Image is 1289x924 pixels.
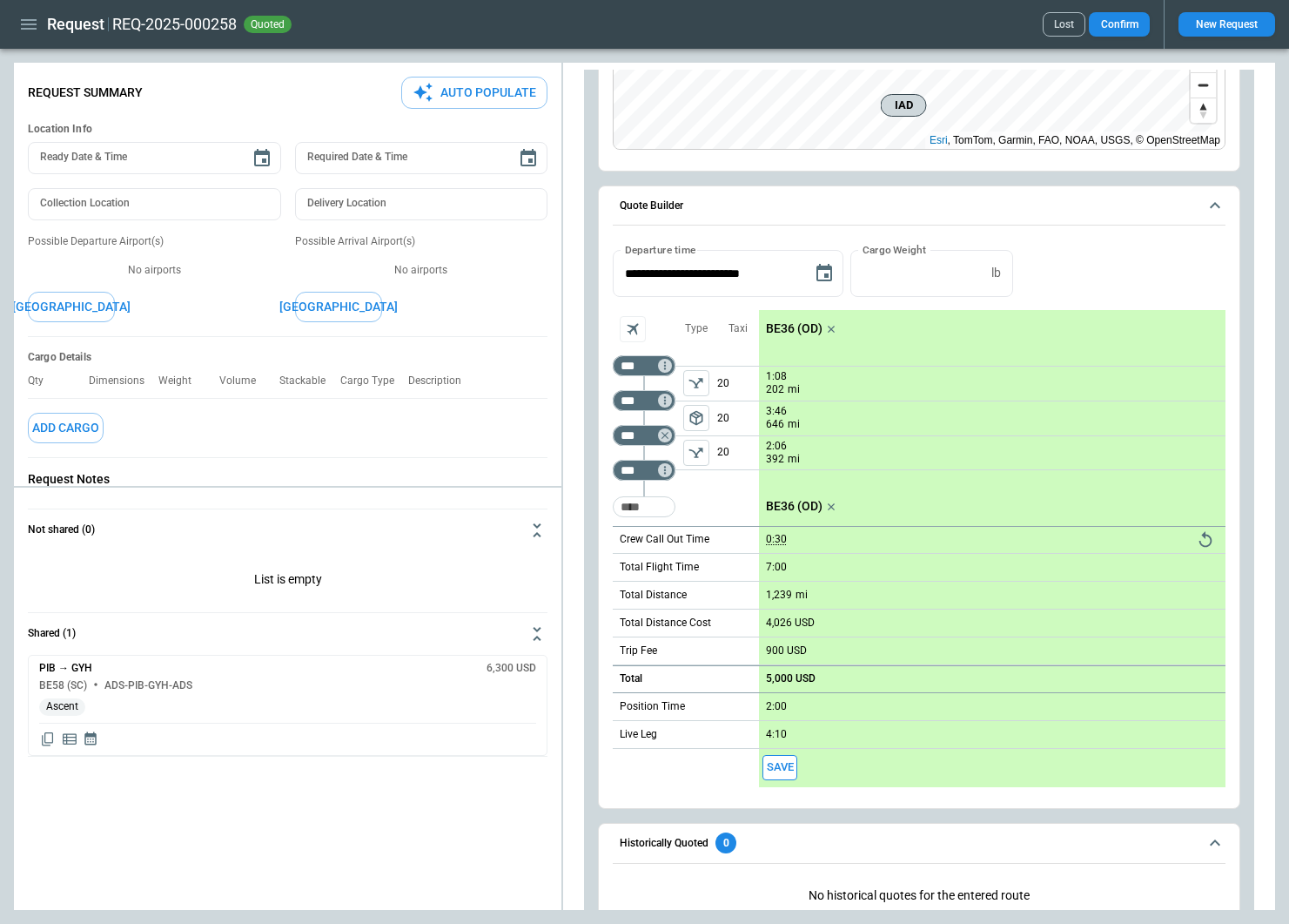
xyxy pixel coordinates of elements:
[47,14,104,35] h1: Request
[613,425,675,446] div: Not found
[487,663,536,674] h6: 6,300 USD
[112,14,237,35] h2: REQ-2025-000258
[613,874,1225,917] div: Historically Quoted0
[28,234,281,249] p: Possible Departure Airport(s)
[158,374,205,388] p: Weight
[28,613,547,655] button: Shared (1)
[39,731,57,748] span: Copy quote content
[717,436,759,469] p: 20
[613,824,1225,864] button: Historically Quoted0
[28,472,547,487] p: Request Notes
[295,263,548,278] p: No airports
[1043,12,1085,37] button: Lost
[788,452,800,467] p: mi
[863,242,926,257] label: Cargo Weight
[28,509,547,551] button: Not shared (0)
[28,628,76,639] h6: Shared (1)
[683,370,709,396] button: left aligned
[728,321,748,336] p: Taxi
[28,351,547,364] h6: Cargo Details
[766,533,787,546] p: 0:30
[620,532,709,547] p: Crew Call Out Time
[796,588,808,603] p: mi
[613,250,1225,786] div: Quote Builder
[766,417,784,432] p: 646
[620,560,699,575] p: Total Flight Time
[61,731,78,748] span: Display detailed quote content
[766,370,787,383] p: 1:08
[766,561,787,574] p: 7:00
[762,755,797,780] button: Save
[1089,12,1150,37] button: Confirm
[1192,527,1219,553] button: Reset
[28,655,547,756] div: Not shared (0)
[219,374,270,388] p: Volume
[766,382,784,397] p: 202
[766,499,822,514] p: BE36 (OD)
[28,551,547,612] p: List is empty
[766,700,787,713] p: 2:00
[717,367,759,401] p: 20
[930,132,1220,149] div: , TomTom, Garmin, FAO, NOAA, USGS, © OpenStreetMap
[991,266,1001,280] p: lb
[39,700,85,713] span: Ascent
[1178,12,1275,37] button: New Request
[613,186,1225,226] button: Quote Builder
[766,672,816,685] p: 5,000 USD
[401,77,547,109] button: Auto Populate
[688,409,705,427] span: package_2
[1191,98,1216,123] button: Reset bearing to north
[766,405,787,418] p: 3:46
[613,460,675,481] div: Not found
[28,551,547,612] div: Not shared (0)
[766,617,815,630] p: 4,026 USD
[620,644,657,658] p: Trip Fee
[89,374,158,388] p: Dimensions
[788,382,800,397] p: mi
[295,292,382,322] button: [GEOGRAPHIC_DATA]
[685,321,708,336] p: Type
[620,616,711,631] p: Total Distance Cost
[807,256,842,291] button: Choose date, selected date is Aug 22, 2025
[683,440,709,466] span: Type of sector
[28,123,547,136] h6: Location Info
[620,727,657,742] p: Live Leg
[766,644,807,658] p: 900 USD
[28,85,143,100] p: Request Summary
[295,234,548,249] p: Possible Arrival Airport(s)
[683,405,709,431] span: Type of sector
[889,97,919,114] span: IAD
[613,390,675,411] div: Not found
[715,833,736,853] div: 0
[620,316,646,342] span: Aircraft selection
[39,663,92,674] h6: PIB → GYH
[620,838,708,849] h6: Historically Quoted
[28,524,95,536] h6: Not shared (0)
[620,200,683,212] h6: Quote Builder
[28,263,281,278] p: No airports
[683,405,709,431] button: left aligned
[104,680,192,691] h6: ADS-PIB-GYH-ADS
[766,321,822,336] p: BE36 (OD)
[930,134,948,146] a: Esri
[511,141,546,176] button: Choose date
[613,496,675,517] div: Too short
[613,355,675,376] div: Not found
[766,589,792,602] p: 1,239
[717,401,759,435] p: 20
[613,874,1225,917] p: No historical quotes for the entered route
[28,413,104,443] button: Add Cargo
[766,440,787,453] p: 2:06
[766,452,784,467] p: 392
[620,588,687,603] p: Total Distance
[766,728,787,741] p: 4:10
[28,374,57,388] p: Qty
[83,731,98,748] span: Display quote schedule
[762,755,797,780] span: Save this aircraft quote and copy details to clipboard
[279,374,339,388] p: Stackable
[340,374,408,388] p: Cargo Type
[408,374,475,388] p: Description
[759,310,1225,787] div: scrollable content
[247,18,288,30] span: quoted
[625,242,696,257] label: Departure time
